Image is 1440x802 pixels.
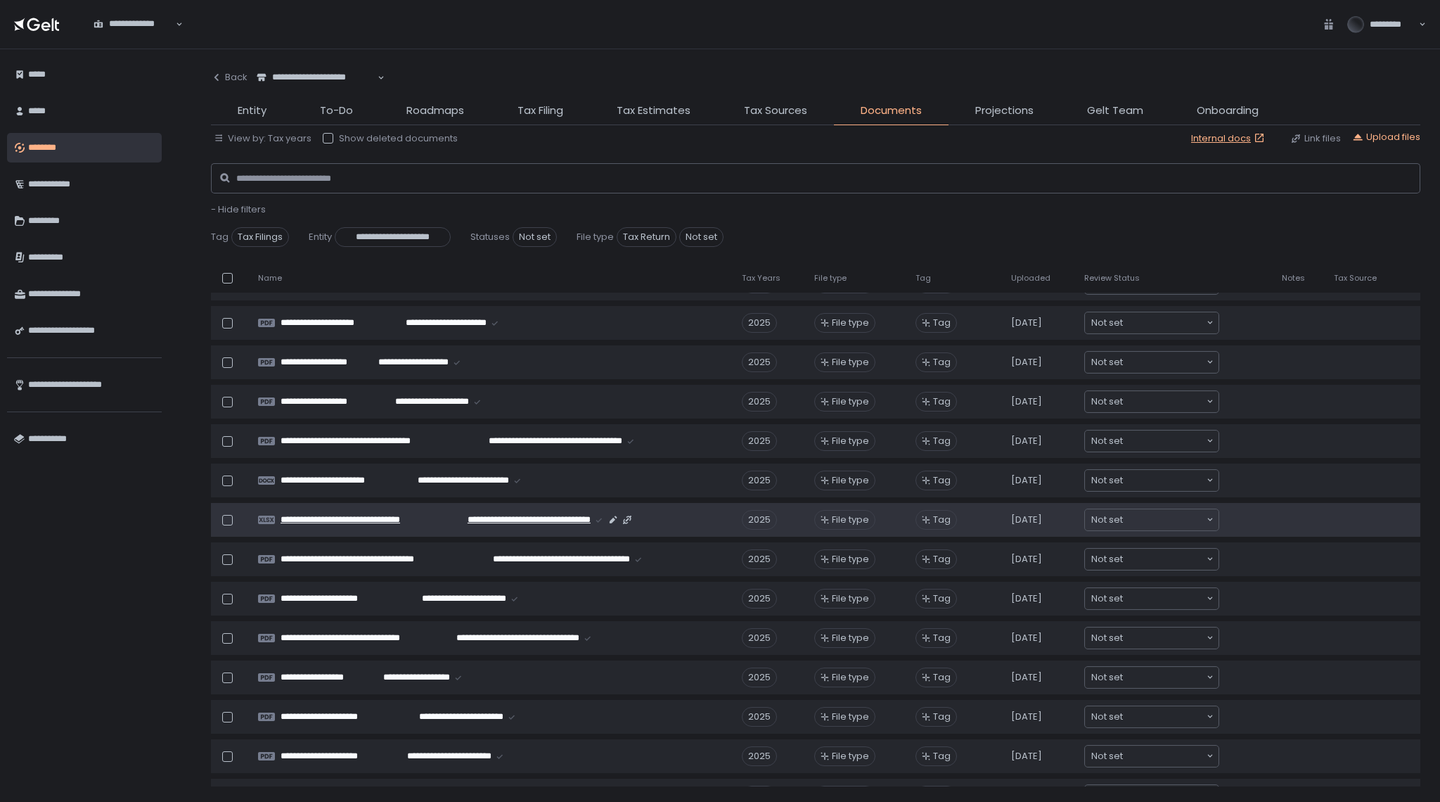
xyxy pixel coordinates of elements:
span: Tax Estimates [617,103,690,119]
span: Entity [238,103,266,119]
input: Search for option [1123,316,1205,330]
span: Entity [309,231,332,243]
span: File type [832,553,869,566]
span: Statuses [470,231,510,243]
div: Search for option [1085,312,1219,333]
div: 2025 [742,707,777,727]
span: Not set [1091,749,1123,763]
div: Back [211,71,247,84]
span: [DATE] [1011,395,1042,408]
div: 2025 [742,549,777,569]
span: Uploaded [1011,273,1050,284]
span: Tag [933,553,951,566]
span: [DATE] [1011,356,1042,369]
span: Tax Sources [744,103,807,119]
div: 2025 [742,313,777,333]
span: Tag [211,231,229,243]
input: Search for option [1123,631,1205,645]
div: Search for option [1085,391,1219,412]
input: Search for option [257,84,376,98]
span: Tag [933,356,951,369]
span: Projections [975,103,1034,119]
div: 2025 [742,510,777,530]
span: Tax Filings [231,227,289,247]
span: Not set [1091,592,1123,606]
input: Search for option [1123,749,1205,763]
span: File type [832,711,869,723]
div: Search for option [1085,352,1219,373]
span: Not set [1091,473,1123,488]
span: File type [832,671,869,684]
div: Search for option [247,63,385,93]
div: Search for option [84,10,183,39]
span: Tag [915,273,931,284]
div: 2025 [742,668,777,687]
input: Search for option [1123,592,1205,606]
span: Tax Filing [517,103,563,119]
input: Search for option [1123,434,1205,448]
span: [DATE] [1011,435,1042,447]
input: Search for option [1123,513,1205,527]
button: Back [211,63,247,91]
input: Search for option [1123,670,1205,685]
span: Review Status [1084,273,1140,284]
span: Tag [933,317,951,329]
div: Upload files [1352,131,1420,144]
span: [DATE] [1011,317,1042,329]
span: Not set [1091,552,1123,566]
span: Tax Return [617,227,676,247]
span: Tag [933,514,951,526]
span: Not set [1091,395,1123,409]
button: Link files [1290,132,1341,145]
input: Search for option [94,30,174,44]
span: [DATE] [1011,474,1042,487]
span: Notes [1282,273,1305,284]
button: - Hide filters [211,203,266,216]
span: Not set [1091,355,1123,369]
div: Search for option [1085,628,1219,649]
span: File type [832,750,869,763]
div: Search for option [1085,706,1219,727]
span: Gelt Team [1087,103,1143,119]
span: File type [832,514,869,526]
input: Search for option [1123,710,1205,724]
input: Search for option [1123,473,1205,488]
span: Not set [1091,710,1123,724]
div: Search for option [1085,549,1219,570]
span: Not set [1091,513,1123,527]
span: File type [832,317,869,329]
span: Tag [933,632,951,644]
span: Onboarding [1197,103,1259,119]
span: Tag [933,435,951,447]
span: File type [832,435,869,447]
span: [DATE] [1011,632,1042,644]
div: Search for option [1085,509,1219,530]
div: 2025 [742,352,777,372]
input: Search for option [1123,355,1205,369]
span: Not set [1091,670,1123,685]
span: [DATE] [1011,711,1042,723]
div: 2025 [742,589,777,609]
span: [DATE] [1011,750,1042,763]
div: Search for option [1085,667,1219,688]
button: View by: Tax years [214,132,311,145]
span: [DATE] [1011,671,1042,684]
span: Tax Years [742,273,780,284]
span: Tag [933,750,951,763]
span: Name [258,273,282,284]
span: File type [832,474,869,487]
span: Not set [1091,434,1123,448]
span: Tag [933,474,951,487]
span: Not set [513,227,557,247]
span: File type [577,231,614,243]
div: 2025 [742,628,777,648]
span: [DATE] [1011,514,1042,526]
div: 2025 [742,746,777,766]
div: 2025 [742,471,777,490]
span: [DATE] [1011,592,1042,605]
a: Internal docs [1191,132,1268,145]
div: Search for option [1085,431,1219,452]
div: 2025 [742,392,777,412]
